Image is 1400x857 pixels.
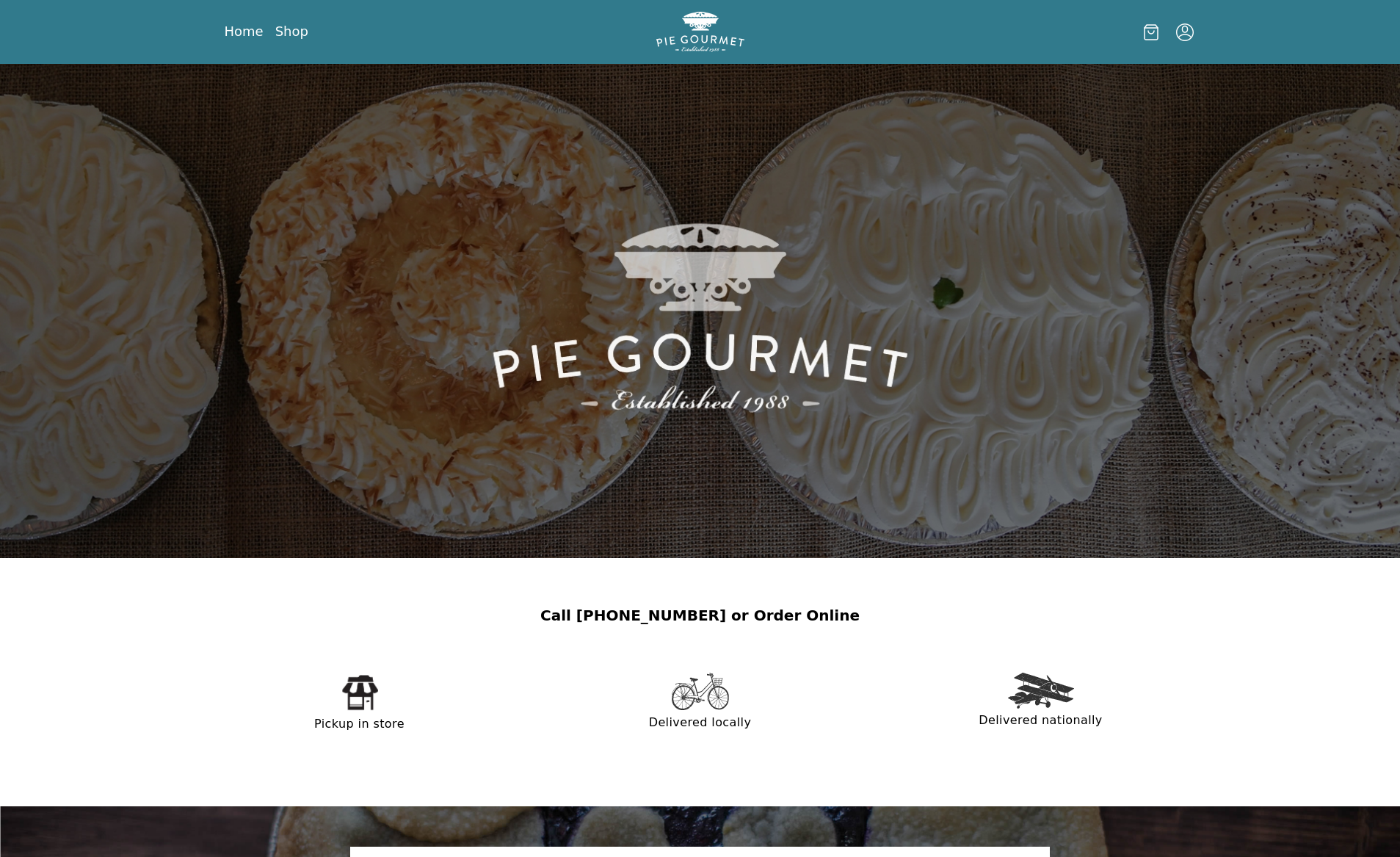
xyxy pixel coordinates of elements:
[314,712,405,736] p: Pickup in store
[979,709,1102,732] p: Delivered nationally
[1008,673,1074,709] img: delivered nationally
[656,12,744,52] img: logo
[341,673,378,712] img: pickup in store
[1176,23,1194,41] button: Menu
[672,673,729,711] img: delivered locally
[656,12,744,52] a: Logo
[275,23,308,40] a: Shop
[225,23,264,40] a: Home
[172,605,1229,626] h1: Call [PHONE_NUMBER] or Order Online
[649,711,752,734] p: Delivered locally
